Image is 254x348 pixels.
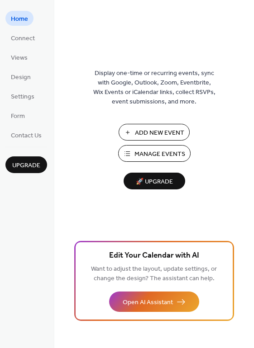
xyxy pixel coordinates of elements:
a: Home [5,11,34,26]
span: Open AI Assistant [123,298,173,307]
a: Settings [5,89,40,103]
span: Settings [11,92,34,102]
span: Display one-time or recurring events, sync with Google, Outlook, Zoom, Eventbrite, Wix Events or ... [93,69,216,107]
button: 🚀 Upgrade [124,173,185,189]
button: Manage Events [118,145,191,162]
span: Design [11,73,31,82]
a: Form [5,108,30,123]
span: Home [11,14,28,24]
span: Edit Your Calendar with AI [109,249,199,262]
button: Add New Event [119,124,190,141]
span: Add New Event [135,128,184,138]
button: Upgrade [5,156,47,173]
span: 🚀 Upgrade [129,176,180,188]
span: Contact Us [11,131,42,141]
a: Connect [5,30,40,45]
span: Upgrade [12,161,40,170]
span: Form [11,112,25,121]
a: Design [5,69,36,84]
span: Manage Events [134,150,185,159]
button: Open AI Assistant [109,292,199,312]
a: Views [5,50,33,65]
span: Views [11,53,28,63]
a: Contact Us [5,127,47,142]
span: Connect [11,34,35,43]
span: Want to adjust the layout, update settings, or change the design? The assistant can help. [91,263,217,285]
